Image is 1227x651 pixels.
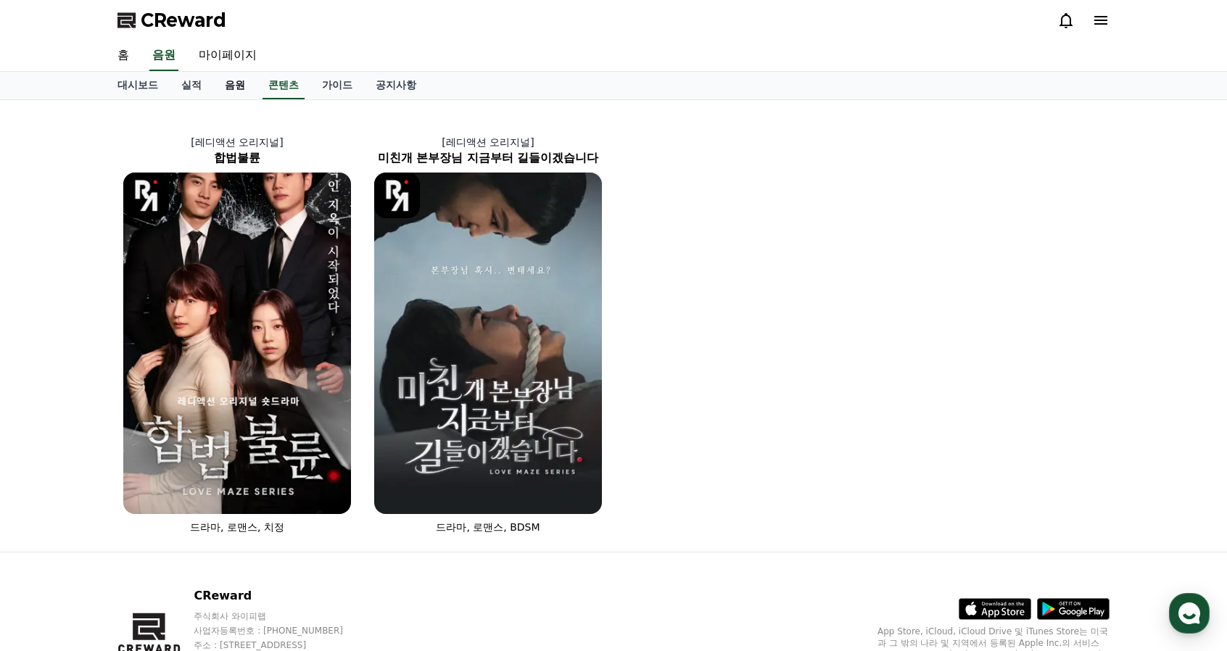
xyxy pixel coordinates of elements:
a: 음원 [149,41,178,71]
p: 주식회사 와이피랩 [194,610,371,622]
img: [object Object] Logo [123,173,169,218]
span: 운영시간 보기 [190,117,249,130]
span: 드라마, 로맨스, 치정 [190,521,284,533]
span: 설정 [224,481,241,493]
a: 채널톡이용중 [110,286,173,297]
a: [레디액션 오리지널] 미친개 본부장님 지금부터 길들이겠습니다 미친개 본부장님 지금부터 길들이겠습니다 [object Object] Logo 드라마, 로맨스, BDSM [363,123,613,546]
a: 콘텐츠 [263,72,305,99]
a: 마이페이지 [187,41,268,71]
span: 메시지를 입력하세요. [30,220,134,235]
p: 사업자등록번호 : [PHONE_NUMBER] [194,625,371,637]
span: 이용중 [125,286,173,296]
img: 미친개 본부장님 지금부터 길들이겠습니다 [374,173,602,514]
h1: CReward [17,109,102,132]
a: CReward방금 연락처를 확인해주세요. 오프라인 상태가 되면 이메일로 답변 알림을 보내드려요. (수집된 개인정보는 상담 답변 알림 목적으로만 이용되고, 삭제 요청을 주시기 ... [17,148,265,202]
a: CReward [117,9,226,32]
a: 공지사항 [364,72,428,99]
b: 채널톡 [125,286,149,296]
p: CReward [194,587,371,605]
a: 음원 [213,72,257,99]
span: 드라마, 로맨스, BDSM [436,521,540,533]
div: 방금 [117,154,134,166]
a: 홈 [4,460,96,496]
a: 대시보드 [106,72,170,99]
a: 가이드 [310,72,364,99]
div: CReward [59,154,110,167]
a: 대화 [96,460,187,496]
h2: 합법불륜 [112,149,363,167]
img: 합법불륜 [123,173,351,514]
button: 운영시간 보기 [184,115,265,132]
a: [레디액션 오리지널] 합법불륜 합법불륜 [object Object] Logo 드라마, 로맨스, 치정 [112,123,363,546]
span: 몇 분 내 답변 받으실 수 있어요 [90,251,211,262]
img: [object Object] Logo [374,173,420,218]
p: 주소 : [STREET_ADDRESS] [194,639,371,651]
span: CReward [141,9,226,32]
span: 대화 [133,482,150,494]
a: 설정 [187,460,278,496]
p: [레디액션 오리지널] [112,135,363,149]
a: 실적 [170,72,213,99]
h2: 미친개 본부장님 지금부터 길들이겠습니다 [363,149,613,167]
div: 연락처를 확인해주세요. 오프라인 상태가 되면 이메일로 답변 알림을 보내드려요. (수집된 개인정보는 상담 답변 알림 목적으로만 이용되고, 삭제 요청을 주시기 전까지 보유됩니다.... [59,167,255,196]
a: 메시지를 입력하세요. [20,210,263,245]
a: 홈 [106,41,141,71]
span: 홈 [46,481,54,493]
p: [레디액션 오리지널] [363,135,613,149]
